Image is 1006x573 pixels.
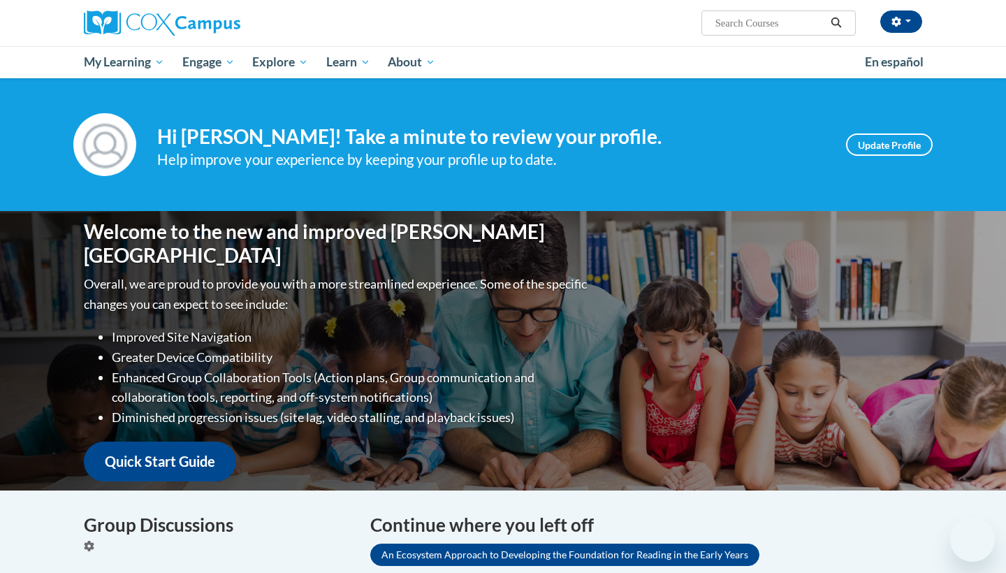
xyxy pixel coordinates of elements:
[63,46,943,78] div: Main menu
[846,133,933,156] a: Update Profile
[856,48,933,77] a: En español
[173,46,244,78] a: Engage
[370,544,759,566] a: An Ecosystem Approach to Developing the Foundation for Reading in the Early Years
[84,10,240,36] img: Cox Campus
[388,54,435,71] span: About
[157,125,825,149] h4: Hi [PERSON_NAME]! Take a minute to review your profile.
[880,10,922,33] button: Account Settings
[112,347,590,368] li: Greater Device Compatibility
[243,46,317,78] a: Explore
[84,220,590,267] h1: Welcome to the new and improved [PERSON_NAME][GEOGRAPHIC_DATA]
[252,54,308,71] span: Explore
[950,517,995,562] iframe: Button to launch messaging window
[317,46,379,78] a: Learn
[182,54,235,71] span: Engage
[865,55,924,69] span: En español
[370,512,922,539] h4: Continue where you left off
[379,46,445,78] a: About
[326,54,370,71] span: Learn
[112,407,590,428] li: Diminished progression issues (site lag, video stalling, and playback issues)
[157,148,825,171] div: Help improve your experience by keeping your profile up to date.
[84,442,236,481] a: Quick Start Guide
[112,368,590,408] li: Enhanced Group Collaboration Tools (Action plans, Group communication and collaboration tools, re...
[826,15,847,31] button: Search
[714,15,826,31] input: Search Courses
[84,512,349,539] h4: Group Discussions
[112,327,590,347] li: Improved Site Navigation
[84,10,349,36] a: Cox Campus
[84,54,164,71] span: My Learning
[75,46,173,78] a: My Learning
[73,113,136,176] img: Profile Image
[84,274,590,314] p: Overall, we are proud to provide you with a more streamlined experience. Some of the specific cha...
